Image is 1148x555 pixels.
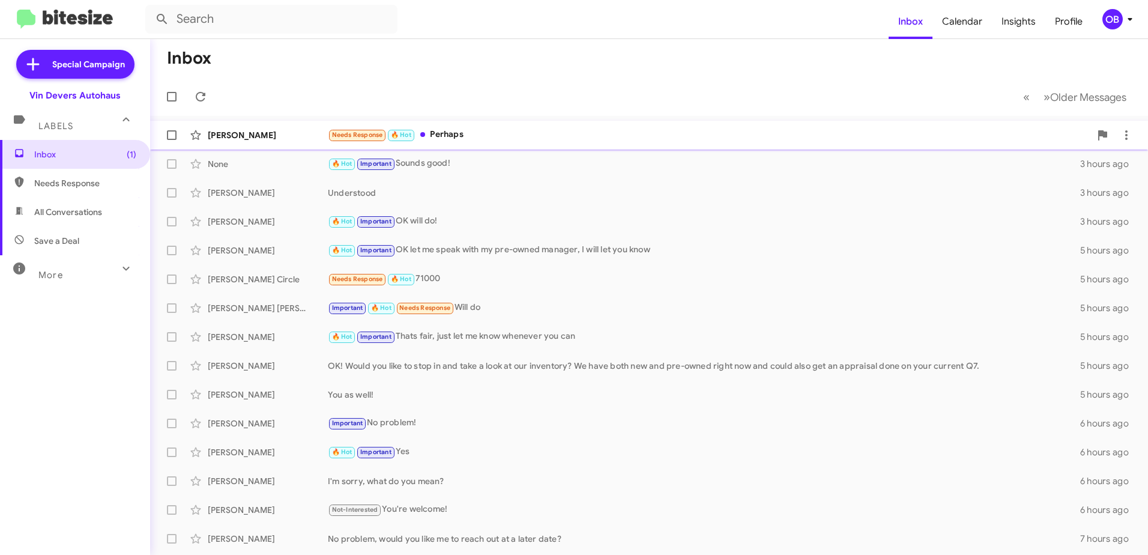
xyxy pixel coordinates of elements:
div: [PERSON_NAME] [208,360,328,372]
span: Save a Deal [34,235,79,247]
span: 🔥 Hot [332,246,352,254]
span: Important [332,304,363,312]
div: [PERSON_NAME] [208,417,328,429]
span: Important [360,448,391,456]
div: 6 hours ago [1080,475,1138,487]
div: 6 hours ago [1080,504,1138,516]
div: 3 hours ago [1080,187,1138,199]
div: You as well! [328,389,1080,401]
div: Sounds good! [328,157,1080,171]
div: 5 hours ago [1080,273,1138,285]
span: Important [360,160,391,168]
div: [PERSON_NAME] [208,331,328,343]
span: 🔥 Hot [332,160,352,168]
div: 5 hours ago [1080,302,1138,314]
div: [PERSON_NAME] [208,187,328,199]
div: 7 hours ago [1080,533,1138,545]
div: 3 hours ago [1080,216,1138,228]
div: Vin Devers Autohaus [29,89,121,102]
span: Needs Response [34,177,136,189]
div: 5 hours ago [1080,331,1138,343]
div: [PERSON_NAME] [208,475,328,487]
span: Important [360,217,391,225]
div: 6 hours ago [1080,417,1138,429]
button: OB [1092,9,1135,29]
span: Important [360,246,391,254]
a: Inbox [889,4,932,39]
div: OK will do! [328,214,1080,228]
div: 5 hours ago [1080,360,1138,372]
div: OB [1102,9,1123,29]
div: [PERSON_NAME] [208,389,328,401]
div: You're welcome! [328,503,1080,517]
div: No problem, would you like me to reach out at a later date? [328,533,1080,545]
span: Labels [38,121,73,132]
div: [PERSON_NAME] [PERSON_NAME] [208,302,328,314]
button: Previous [1016,85,1037,109]
span: 🔥 Hot [391,275,411,283]
span: 🔥 Hot [332,333,352,341]
h1: Inbox [167,49,211,68]
div: No problem! [328,416,1080,430]
div: 5 hours ago [1080,389,1138,401]
span: « [1023,89,1030,105]
div: Understood [328,187,1080,199]
div: [PERSON_NAME] [208,244,328,256]
div: [PERSON_NAME] [208,216,328,228]
a: Calendar [932,4,992,39]
div: None [208,158,328,170]
div: [PERSON_NAME] [208,446,328,458]
div: [PERSON_NAME] Circle [208,273,328,285]
div: Perhaps [328,128,1090,142]
div: Yes [328,445,1080,459]
a: Special Campaign [16,50,134,79]
div: [PERSON_NAME] [208,533,328,545]
span: Special Campaign [52,58,125,70]
span: More [38,270,63,281]
div: 6 hours ago [1080,446,1138,458]
span: Needs Response [332,131,383,139]
div: Will do [328,301,1080,315]
span: All Conversations [34,206,102,218]
input: Search [145,5,397,34]
button: Next [1036,85,1134,109]
span: » [1044,89,1050,105]
span: 🔥 Hot [332,448,352,456]
a: Profile [1045,4,1092,39]
div: [PERSON_NAME] [208,504,328,516]
span: Needs Response [332,275,383,283]
div: I'm sorry, what do you mean? [328,475,1080,487]
span: Important [360,333,391,341]
span: Important [332,419,363,427]
span: Not-Interested [332,506,378,514]
span: Older Messages [1050,91,1126,104]
div: Thats fair, just let me know whenever you can [328,330,1080,344]
span: 🔥 Hot [371,304,391,312]
span: Inbox [34,148,136,160]
div: 3 hours ago [1080,158,1138,170]
span: (1) [127,148,136,160]
span: 🔥 Hot [391,131,411,139]
span: Needs Response [399,304,450,312]
span: 🔥 Hot [332,217,352,225]
a: Insights [992,4,1045,39]
div: [PERSON_NAME] [208,129,328,141]
div: 71000 [328,272,1080,286]
div: OK! Would you like to stop in and take a look at our inventory? We have both new and pre-owned ri... [328,360,1080,372]
div: OK let me speak with my pre-owned manager, I will let you know [328,243,1080,257]
nav: Page navigation example [1017,85,1134,109]
div: 5 hours ago [1080,244,1138,256]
